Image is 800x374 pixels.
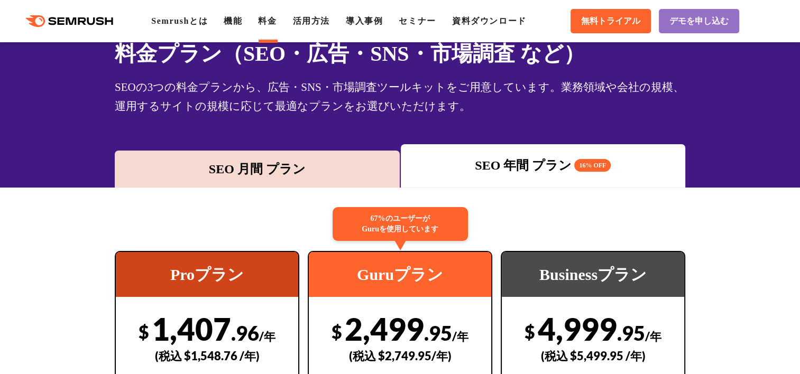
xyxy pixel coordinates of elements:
[332,321,342,342] span: $
[116,252,298,297] div: Proプラン
[581,16,640,27] span: 無料トライアル
[115,78,685,116] div: SEOの3つの料金プランから、広告・SNS・市場調査ツールキットをご用意しています。業務領域や会社の規模、運用するサイトの規模に応じて最適なプランをお選びいただけます。
[139,321,149,342] span: $
[452,16,527,25] a: 資料ダウンロード
[424,321,452,345] span: .95
[259,329,275,343] span: /年
[617,321,645,345] span: .95
[309,252,491,297] div: Guruプラン
[399,16,436,25] a: セミナー
[151,16,208,25] a: Semrushとは
[502,252,684,297] div: Businessプラン
[258,16,277,25] a: 料金
[115,38,685,69] h1: 料金プラン（SEO・広告・SNS・市場調査 など）
[645,329,661,343] span: /年
[333,207,468,241] div: 67%のユーザーが Guruを使用しています
[571,9,651,33] a: 無料トライアル
[406,156,681,175] div: SEO 年間 プラン
[452,329,468,343] span: /年
[293,16,330,25] a: 活用方法
[525,321,535,342] span: $
[224,16,242,25] a: 機能
[346,16,383,25] a: 導入事例
[231,321,259,345] span: .96
[659,9,739,33] a: デモを申し込む
[574,159,611,172] span: 16% OFF
[669,16,729,27] span: デモを申し込む
[120,160,394,179] div: SEO 月間 プラン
